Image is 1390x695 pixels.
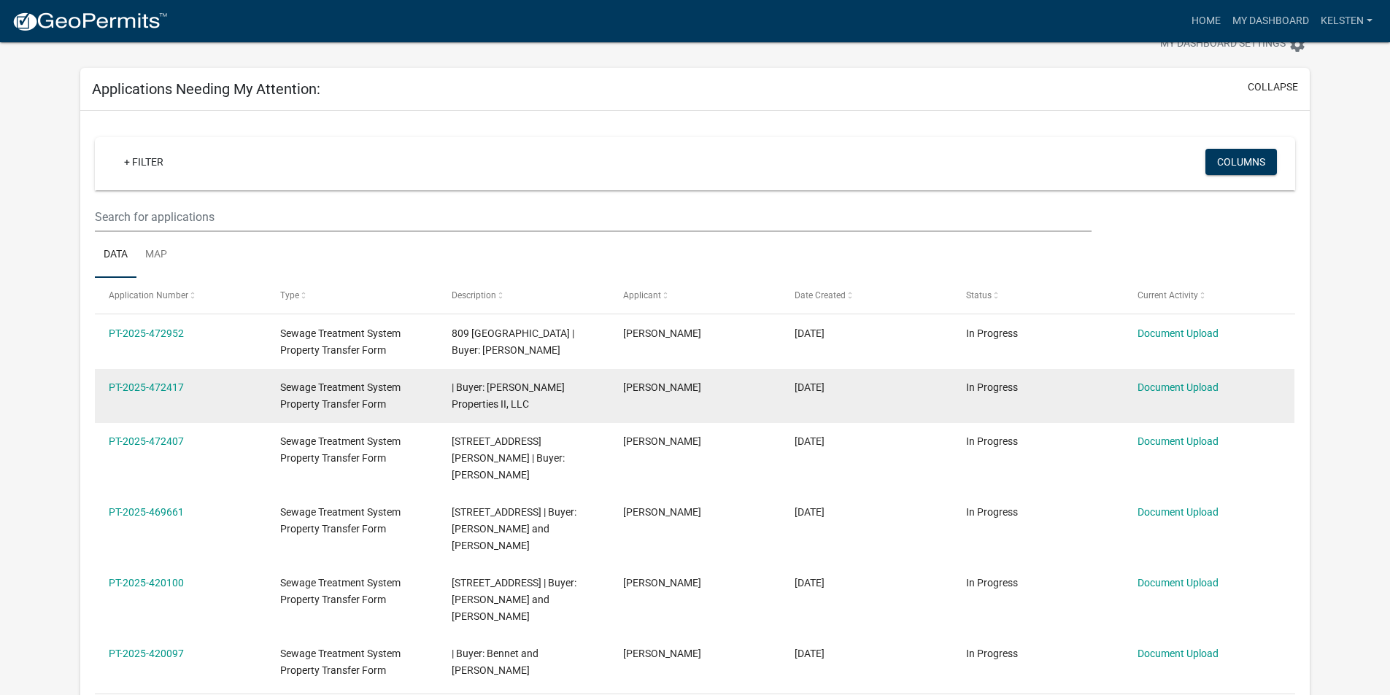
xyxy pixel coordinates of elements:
[623,506,701,518] span: Kelsey Stender
[109,290,188,300] span: Application Number
[623,648,701,659] span: Kelsey Stender
[452,648,538,676] span: | Buyer: Bennet and Trisha Stich
[109,327,184,339] a: PT-2025-472952
[623,327,701,339] span: Kelsey Stender
[795,648,825,659] span: 05/13/2025
[452,327,574,356] span: 809 RIVERSIDE CT | Buyer: Chloe Colbaugh
[1138,506,1219,518] a: Document Upload
[795,577,825,589] span: 05/13/2025
[280,648,401,676] span: Sewage Treatment System Property Transfer Form
[95,278,266,313] datatable-header-cell: Application Number
[623,435,701,447] span: Kelsey Stender
[795,435,825,447] span: 09/02/2025
[280,290,299,300] span: Type
[280,435,401,464] span: Sewage Treatment System Property Transfer Form
[609,278,781,313] datatable-header-cell: Applicant
[1289,36,1306,53] i: settings
[1186,7,1227,35] a: Home
[1160,36,1286,53] span: My Dashboard Settings
[452,506,576,551] span: 17837 CO HWY 1 | Buyer: Anthony Fijala and Susan Fijala
[280,381,401,410] span: Sewage Treatment System Property Transfer Form
[795,381,825,393] span: 09/02/2025
[795,327,825,339] span: 09/03/2025
[1138,381,1219,393] a: Document Upload
[1138,577,1219,589] a: Document Upload
[452,381,565,410] span: | Buyer: Platt Properties II, LLC
[966,435,1018,447] span: In Progress
[966,648,1018,659] span: In Progress
[280,327,401,356] span: Sewage Treatment System Property Transfer Form
[92,80,320,98] h5: Applications Needing My Attention:
[966,577,1018,589] span: In Progress
[452,577,576,622] span: 514 SUMMIT ST E | Buyer: Adria Budesca and Amy Herbranson
[966,381,1018,393] span: In Progress
[280,577,401,605] span: Sewage Treatment System Property Transfer Form
[966,327,1018,339] span: In Progress
[109,577,184,589] a: PT-2025-420100
[623,381,701,393] span: Kelsey Stender
[795,506,825,518] span: 08/26/2025
[966,506,1018,518] span: In Progress
[781,278,952,313] datatable-header-cell: Date Created
[1123,278,1294,313] datatable-header-cell: Current Activity
[95,232,136,279] a: Data
[1205,149,1277,175] button: Columns
[1138,290,1198,300] span: Current Activity
[452,290,496,300] span: Description
[452,435,565,481] span: 1420 ALCOTT AVE W | Buyer: Gary L Thompson
[623,577,701,589] span: Kelsey Stender
[1315,7,1378,35] a: Kelsten
[1148,30,1318,58] button: My Dashboard Settingssettings
[1138,435,1219,447] a: Document Upload
[1138,648,1219,659] a: Document Upload
[109,648,184,659] a: PT-2025-420097
[951,278,1123,313] datatable-header-cell: Status
[109,435,184,447] a: PT-2025-472407
[109,381,184,393] a: PT-2025-472417
[109,506,184,518] a: PT-2025-469661
[1138,327,1219,339] a: Document Upload
[1227,7,1315,35] a: My Dashboard
[795,290,846,300] span: Date Created
[95,202,1091,232] input: Search for applications
[623,290,661,300] span: Applicant
[136,232,176,279] a: Map
[966,290,992,300] span: Status
[280,506,401,535] span: Sewage Treatment System Property Transfer Form
[266,278,438,313] datatable-header-cell: Type
[112,149,175,175] a: + Filter
[438,278,609,313] datatable-header-cell: Description
[1248,79,1298,95] button: collapse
